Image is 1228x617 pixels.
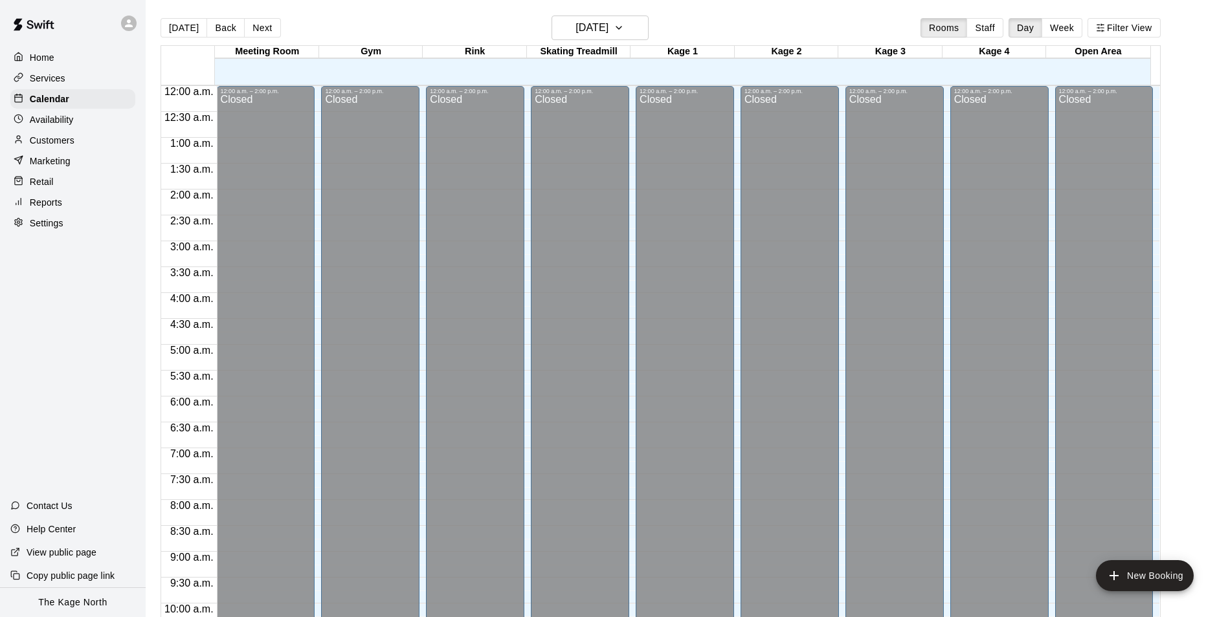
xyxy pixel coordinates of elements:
[527,46,631,58] div: Skating Treadmill
[167,500,217,511] span: 8:00 a.m.
[167,189,217,200] span: 2:00 a.m.
[966,18,1003,38] button: Staff
[30,217,63,230] p: Settings
[27,499,73,512] p: Contact Us
[27,569,115,582] p: Copy public page link
[10,151,135,171] a: Marketing
[167,474,217,485] span: 7:30 a.m.
[30,51,54,64] p: Home
[640,88,730,94] div: 12:00 a.m. – 2:00 p.m.
[1046,46,1150,58] div: Open Area
[319,46,423,58] div: Gym
[167,267,217,278] span: 3:30 a.m.
[161,112,217,123] span: 12:30 a.m.
[30,175,54,188] p: Retail
[167,319,217,330] span: 4:30 a.m.
[10,48,135,67] a: Home
[161,18,207,38] button: [DATE]
[1042,18,1082,38] button: Week
[30,92,69,105] p: Calendar
[167,578,217,589] span: 9:30 a.m.
[30,72,65,85] p: Services
[575,19,608,37] h6: [DATE]
[167,241,217,252] span: 3:00 a.m.
[735,46,838,58] div: Kage 2
[38,596,107,609] p: The Kage North
[838,46,942,58] div: Kage 3
[744,88,835,94] div: 12:00 a.m. – 2:00 p.m.
[10,172,135,191] a: Retail
[167,526,217,537] span: 8:30 a.m.
[552,16,649,40] button: [DATE]
[10,110,135,129] a: Availability
[10,69,135,88] a: Services
[167,215,217,226] span: 2:30 a.m.
[215,46,318,58] div: Meeting Room
[1096,560,1194,591] button: add
[167,164,217,175] span: 1:30 a.m.
[10,193,135,212] a: Reports
[161,603,217,614] span: 10:00 a.m.
[10,213,135,233] a: Settings
[10,89,135,109] a: Calendar
[167,448,217,459] span: 7:00 a.m.
[1088,18,1160,38] button: Filter View
[631,46,734,58] div: Kage 1
[943,46,1046,58] div: Kage 4
[207,18,245,38] button: Back
[161,86,217,97] span: 12:00 a.m.
[30,155,71,168] p: Marketing
[423,46,526,58] div: Rink
[430,88,520,94] div: 12:00 a.m. – 2:00 p.m.
[325,88,416,94] div: 12:00 a.m. – 2:00 p.m.
[30,113,74,126] p: Availability
[167,371,217,382] span: 5:30 a.m.
[30,196,62,209] p: Reports
[244,18,280,38] button: Next
[167,552,217,563] span: 9:00 a.m.
[1009,18,1042,38] button: Day
[921,18,967,38] button: Rooms
[167,396,217,407] span: 6:00 a.m.
[10,131,135,150] a: Customers
[167,293,217,304] span: 4:00 a.m.
[954,88,1045,94] div: 12:00 a.m. – 2:00 p.m.
[535,88,625,94] div: 12:00 a.m. – 2:00 p.m.
[167,422,217,433] span: 6:30 a.m.
[167,138,217,149] span: 1:00 a.m.
[221,88,311,94] div: 12:00 a.m. – 2:00 p.m.
[30,134,74,147] p: Customers
[167,345,217,356] span: 5:00 a.m.
[1059,88,1150,94] div: 12:00 a.m. – 2:00 p.m.
[27,523,76,536] p: Help Center
[27,546,96,559] p: View public page
[849,88,940,94] div: 12:00 a.m. – 2:00 p.m.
